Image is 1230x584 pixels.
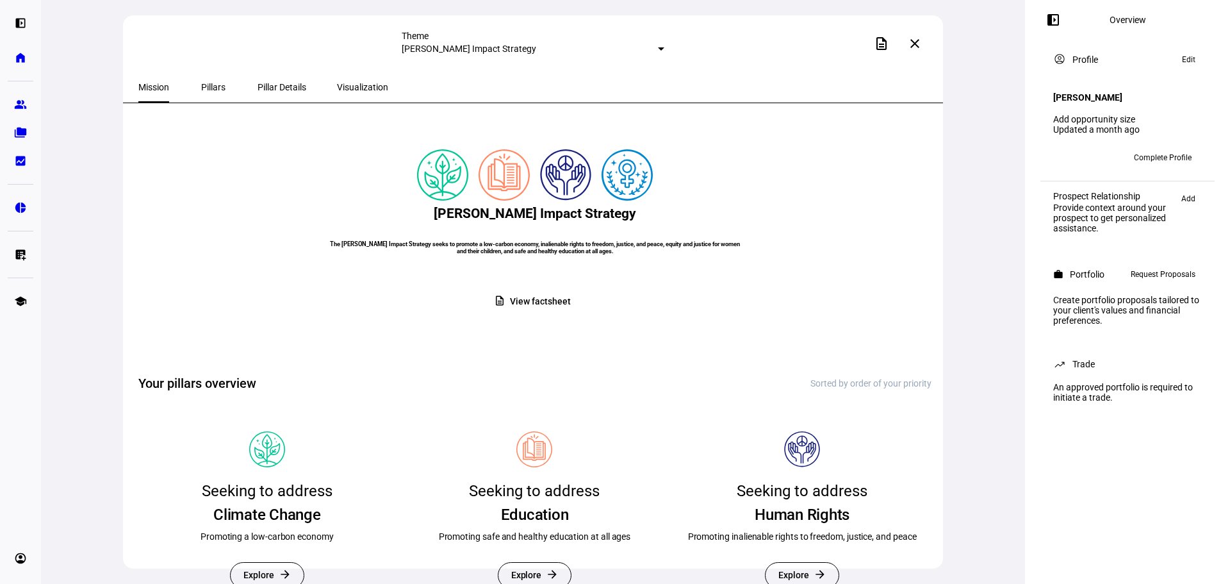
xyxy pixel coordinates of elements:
div: Climate Change [213,505,321,525]
div: Sorted by order of your priority [810,378,931,388]
mat-icon: arrow_forward [546,568,559,581]
div: Create portfolio proposals tailored to your client's values and financial preferences. [1045,290,1209,331]
div: Provide context around your prospect to get personalized assistance. [1053,203,1175,233]
eth-panel-overview-card-header: Portfolio [1053,267,1202,282]
mat-icon: description [494,295,505,306]
span: Pillars [201,83,225,92]
div: Human Rights [755,505,849,525]
div: Theme [402,31,664,41]
img: Pillar icon [784,431,820,467]
button: Complete Profile [1124,147,1202,168]
mat-select-trigger: [PERSON_NAME] Impact Strategy [402,44,536,54]
mat-icon: work [1053,269,1063,279]
mat-icon: close [907,36,922,51]
img: climateChange.colored.svg [417,149,468,201]
mat-icon: left_panel_open [1045,12,1061,28]
span: Mission [138,83,169,92]
eth-mat-symbol: list_alt_add [14,248,27,261]
div: Trade [1072,359,1095,369]
div: Updated a month ago [1053,124,1202,135]
a: Add opportunity size [1053,114,1135,124]
span: Pillar Details [258,83,306,92]
h6: The [PERSON_NAME] Impact Strategy seeks to promote a low-carbon economy, inalienable rights to fr... [327,240,743,254]
eth-mat-symbol: home [14,51,27,64]
div: Promoting inalienable rights to freedom, justice, and peace [688,530,917,543]
eth-panel-overview-card-header: Trade [1053,356,1202,372]
eth-mat-symbol: pie_chart [14,201,27,214]
eth-mat-symbol: school [14,295,27,308]
h2: Your pillars overview [138,374,256,392]
eth-mat-symbol: left_panel_open [14,17,27,29]
img: Pillar icon [516,431,552,467]
a: group [8,92,33,117]
a: folder_copy [8,120,33,146]
span: View factsheet [510,289,570,314]
div: An approved portfolio is required to initiate a trade. [1045,377,1209,408]
eth-mat-symbol: bid_landscape [14,154,27,167]
button: Add [1175,191,1202,206]
div: Portfolio [1070,269,1104,279]
a: home [8,45,33,71]
span: Complete Profile [1134,147,1192,168]
div: Promoting a low-carbon economy [201,530,334,543]
eth-mat-symbol: group [14,98,27,111]
a: bid_landscape [8,148,33,174]
eth-mat-symbol: account_circle [14,552,27,565]
img: womensRights.colored.svg [602,149,653,201]
eth-panel-overview-card-header: Profile [1053,52,1202,67]
span: Add [1181,191,1195,206]
div: Profile [1072,54,1098,65]
span: CC [1058,153,1069,162]
span: Visualization [337,83,388,92]
mat-icon: description [874,36,889,51]
img: education.colored.svg [479,149,530,201]
img: humanRights.colored.svg [540,149,591,201]
button: Edit [1176,52,1202,67]
mat-icon: arrow_forward [814,568,826,581]
div: Seeking to address [202,478,332,505]
eth-mat-symbol: folder_copy [14,126,27,139]
h4: [PERSON_NAME] [1053,92,1122,103]
img: Pillar icon [249,431,285,467]
span: Edit [1182,52,1195,67]
button: Request Proposals [1124,267,1202,282]
mat-icon: account_circle [1053,53,1066,65]
button: View factsheet [484,289,586,314]
div: Promoting safe and healthy education at all ages [439,530,631,543]
div: Seeking to address [469,478,600,505]
h2: [PERSON_NAME] Impact Strategy [434,206,636,221]
mat-icon: arrow_forward [279,568,291,581]
a: pie_chart [8,195,33,221]
div: Seeking to address [737,478,867,505]
span: Request Proposals [1131,267,1195,282]
div: Prospect Relationship [1053,191,1175,201]
div: Education [501,505,569,525]
mat-icon: trending_up [1053,358,1066,371]
div: Overview [1110,15,1146,25]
